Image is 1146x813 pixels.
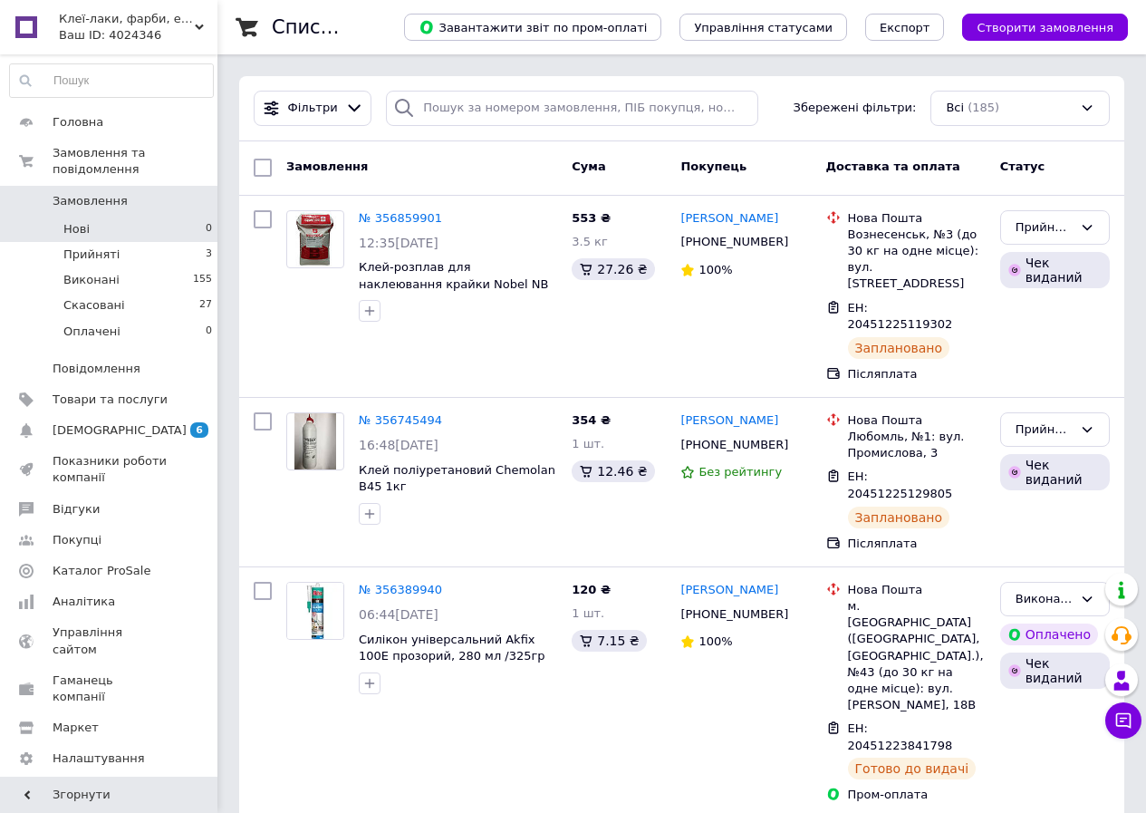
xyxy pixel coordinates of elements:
[848,787,986,803] div: Пром-оплата
[848,507,950,528] div: Заплановано
[53,673,168,705] span: Гаманець компанії
[694,21,833,34] span: Управління статусами
[572,160,605,173] span: Cума
[206,324,212,340] span: 0
[572,630,646,652] div: 7.15 ₴
[359,583,442,596] a: № 356389940
[359,438,438,452] span: 16:48[DATE]
[1016,421,1073,440] div: Прийнято
[272,16,456,38] h1: Список замовлень
[826,160,960,173] span: Доставка та оплата
[848,536,986,552] div: Післяплата
[359,211,442,225] a: № 356859901
[680,412,778,430] a: [PERSON_NAME]
[848,337,950,359] div: Заплановано
[680,582,778,599] a: [PERSON_NAME]
[286,160,368,173] span: Замовлення
[59,27,217,44] div: Ваш ID: 4024346
[572,258,654,280] div: 27.26 ₴
[199,297,212,314] span: 27
[404,14,661,41] button: Завантажити звіт по пром-оплаті
[359,463,555,494] a: Клей поліуретановий Chemolan B45 1кг
[848,366,986,382] div: Післяплата
[1000,624,1098,645] div: Оплачено
[287,583,343,639] img: Фото товару
[977,21,1113,34] span: Створити замовлення
[63,221,90,237] span: Нові
[1105,702,1141,739] button: Чат з покупцем
[1000,252,1110,288] div: Чек виданий
[880,21,930,34] span: Експорт
[359,633,545,663] a: Силікон універсальний Akfix 100Е прозорий, 280 мл /325гр
[206,221,212,237] span: 0
[386,91,758,126] input: Пошук за номером замовлення, ПІБ покупця, номером телефону, Email, номером накладної
[848,598,986,713] div: м. [GEOGRAPHIC_DATA] ([GEOGRAPHIC_DATA], [GEOGRAPHIC_DATA].), №43 (до 30 кг на одне місце): вул. ...
[698,634,732,648] span: 100%
[698,263,732,276] span: 100%
[572,460,654,482] div: 12.46 ₴
[294,413,337,469] img: Фото товару
[572,583,611,596] span: 120 ₴
[206,247,212,263] span: 3
[698,465,782,479] span: Без рейтингу
[53,145,217,178] span: Замовлення та повідомлення
[865,14,945,41] button: Експорт
[677,230,792,254] div: [PHONE_NUMBER]
[1016,590,1073,609] div: Виконано
[359,260,548,307] a: Клей-розплав для наклеювання крайки Nobel NB 30
[946,100,964,117] span: Всі
[53,720,99,736] span: Маркет
[1000,160,1045,173] span: Статус
[848,758,977,779] div: Готово до видачі
[677,433,792,457] div: [PHONE_NUMBER]
[53,501,100,518] span: Відгуки
[1016,218,1073,237] div: Прийнято
[288,100,338,117] span: Фільтри
[848,227,986,293] div: Вознесенськ, №3 (до 30 кг на одне місце): вул. [STREET_ADDRESS]
[53,114,103,131] span: Головна
[53,624,168,657] span: Управління сайтом
[1000,653,1110,689] div: Чек виданий
[359,236,438,250] span: 12:35[DATE]
[53,594,115,610] span: Аналітика
[848,582,986,598] div: Нова Пошта
[193,272,212,288] span: 155
[962,14,1128,41] button: Створити замовлення
[680,160,746,173] span: Покупець
[679,14,847,41] button: Управління статусами
[419,19,647,35] span: Завантажити звіт по пром-оплаті
[286,210,344,268] a: Фото товару
[572,413,611,427] span: 354 ₴
[1000,454,1110,490] div: Чек виданий
[677,603,792,626] div: [PHONE_NUMBER]
[53,422,187,439] span: [DEMOGRAPHIC_DATA]
[53,750,145,767] span: Налаштування
[63,247,120,263] span: Прийняті
[968,101,999,114] span: (185)
[53,453,168,486] span: Показники роботи компанії
[63,272,120,288] span: Виконані
[848,412,986,429] div: Нова Пошта
[680,210,778,227] a: [PERSON_NAME]
[53,563,150,579] span: Каталог ProSale
[944,20,1128,34] a: Створити замовлення
[53,193,128,209] span: Замовлення
[848,469,953,500] span: ЕН: 20451225129805
[848,721,953,752] span: ЕН: 20451223841798
[53,392,168,408] span: Товари та послуги
[53,361,140,377] span: Повідомлення
[572,211,611,225] span: 553 ₴
[291,211,340,267] img: Фото товару
[59,11,195,27] span: Клеї-лаки, фарби, емалі, грунти, воски, олії для деревини
[53,532,101,548] span: Покупці
[359,607,438,622] span: 06:44[DATE]
[10,64,213,97] input: Пошук
[572,437,604,450] span: 1 шт.
[286,582,344,640] a: Фото товару
[572,606,604,620] span: 1 шт.
[359,413,442,427] a: № 356745494
[848,301,953,332] span: ЕН: 20451225119302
